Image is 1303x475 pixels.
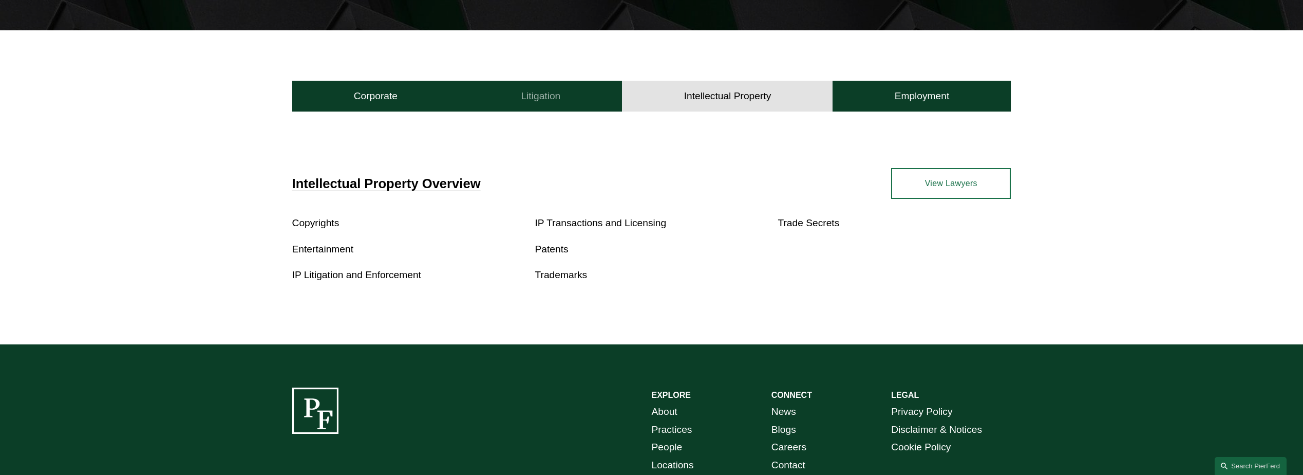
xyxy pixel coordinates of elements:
a: Trade Secrets [778,217,839,228]
a: Careers [771,439,806,456]
a: IP Litigation and Enforcement [292,269,421,280]
a: Disclaimer & Notices [891,421,982,439]
a: Intellectual Property Overview [292,176,481,191]
a: News [771,403,796,421]
h4: Corporate [354,90,398,102]
a: Locations [652,456,694,474]
a: IP Transactions and Licensing [535,217,667,228]
a: People [652,439,683,456]
a: Entertainment [292,244,353,254]
h4: Litigation [521,90,560,102]
a: Trademarks [535,269,588,280]
h4: Intellectual Property [684,90,771,102]
a: Copyrights [292,217,339,228]
strong: CONNECT [771,391,812,399]
h4: Employment [895,90,950,102]
a: View Lawyers [891,168,1011,199]
a: Search this site [1215,457,1287,475]
a: Contact [771,456,805,474]
a: Practices [652,421,692,439]
strong: EXPLORE [652,391,691,399]
a: Patents [535,244,569,254]
a: Cookie Policy [891,439,951,456]
a: Blogs [771,421,796,439]
strong: LEGAL [891,391,919,399]
a: About [652,403,677,421]
a: Privacy Policy [891,403,952,421]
